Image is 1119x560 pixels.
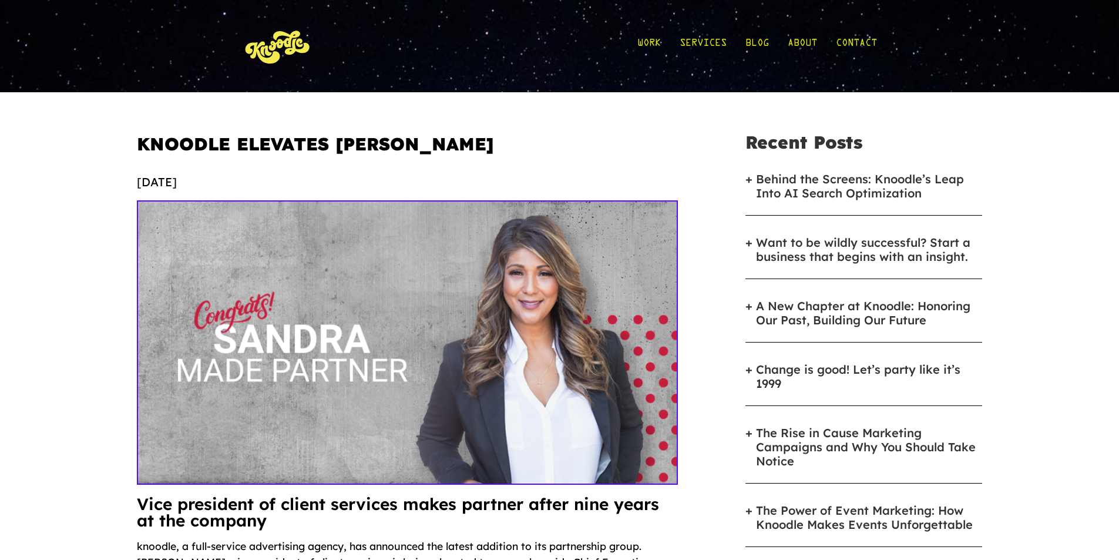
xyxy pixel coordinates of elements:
a: The Rise in Cause Marketing Campaigns and Why You Should Take Notice [756,426,982,468]
h1: Knoodle Elevates [PERSON_NAME] [137,133,678,164]
img: KnoLogo(yellow) [243,19,313,73]
a: Want to be wildly successful? Start a business that begins with an insight. [756,236,982,264]
a: About [788,19,817,73]
h5: Recent Posts [745,133,982,160]
div: [DATE] [137,173,678,191]
a: The Power of Event Marketing: How Knoodle Makes Events Unforgettable [756,504,982,532]
a: Change is good! Let’s party like it’s 1999 [756,363,982,391]
a: Services [680,19,727,73]
a: Work [637,19,661,73]
img: SandraAnniversary-00000004-1024x536-1.png [137,200,678,485]
a: Behind the Screens: Knoodle’s Leap Into AI Search Optimization [756,172,982,200]
a: Contact [836,19,877,73]
a: Blog [745,19,769,73]
h2: Vice president of client services makes partner after nine years at the company [137,496,678,538]
a: A New Chapter at Knoodle: Honoring Our Past, Building Our Future [756,299,982,327]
